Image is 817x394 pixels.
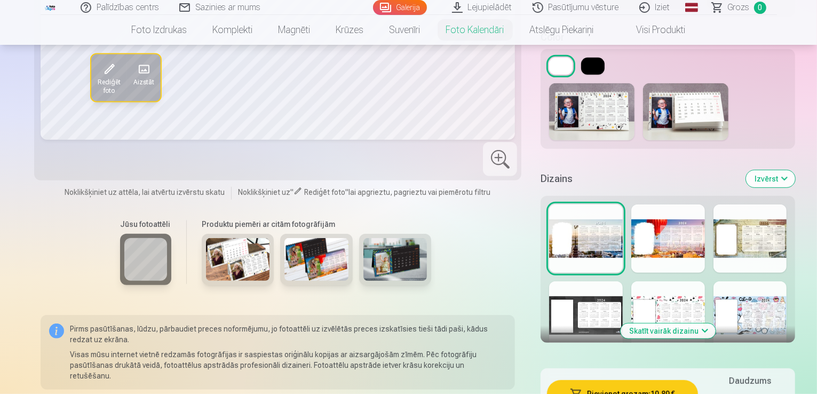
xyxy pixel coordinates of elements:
button: Aizstāt [126,54,160,101]
h5: Dizains [541,171,737,186]
img: /fa1 [45,4,57,11]
h5: Daudzums [729,375,771,388]
button: Skatīt vairāk dizainu [621,324,716,338]
span: Rediģēt foto [304,188,345,196]
span: Noklikšķiniet uz attēla, lai atvērtu izvērstu skatu [65,187,225,198]
span: Rediģēt foto [97,77,120,94]
h6: Jūsu fotoattēli [120,219,171,230]
p: Visas mūsu internet vietnē redzamās fotogrāfijas ir saspiestas oriģinālu kopijas ar aizsargājošām... [70,349,507,381]
a: Visi produkti [607,15,699,45]
span: lai apgrieztu, pagrieztu vai piemērotu filtru [348,188,490,196]
button: Rediģēt foto [91,54,126,101]
a: Suvenīri [377,15,433,45]
a: Atslēgu piekariņi [517,15,607,45]
span: Grozs [728,1,750,14]
a: Foto izdrukas [119,15,200,45]
a: Magnēti [266,15,323,45]
span: 0 [754,2,766,14]
button: Izvērst [746,170,795,187]
p: Pirms pasūtīšanas, lūdzu, pārbaudiet preces noformējumu, jo fotoattēli uz izvēlētās preces izskat... [70,324,507,345]
span: " [345,188,348,196]
h6: Produktu piemēri ar citām fotogrāfijām [197,219,436,230]
a: Krūzes [323,15,377,45]
a: Komplekti [200,15,266,45]
span: Noklikšķiniet uz [238,188,290,196]
span: Aizstāt [133,77,154,86]
a: Foto kalendāri [433,15,517,45]
span: " [290,188,294,196]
